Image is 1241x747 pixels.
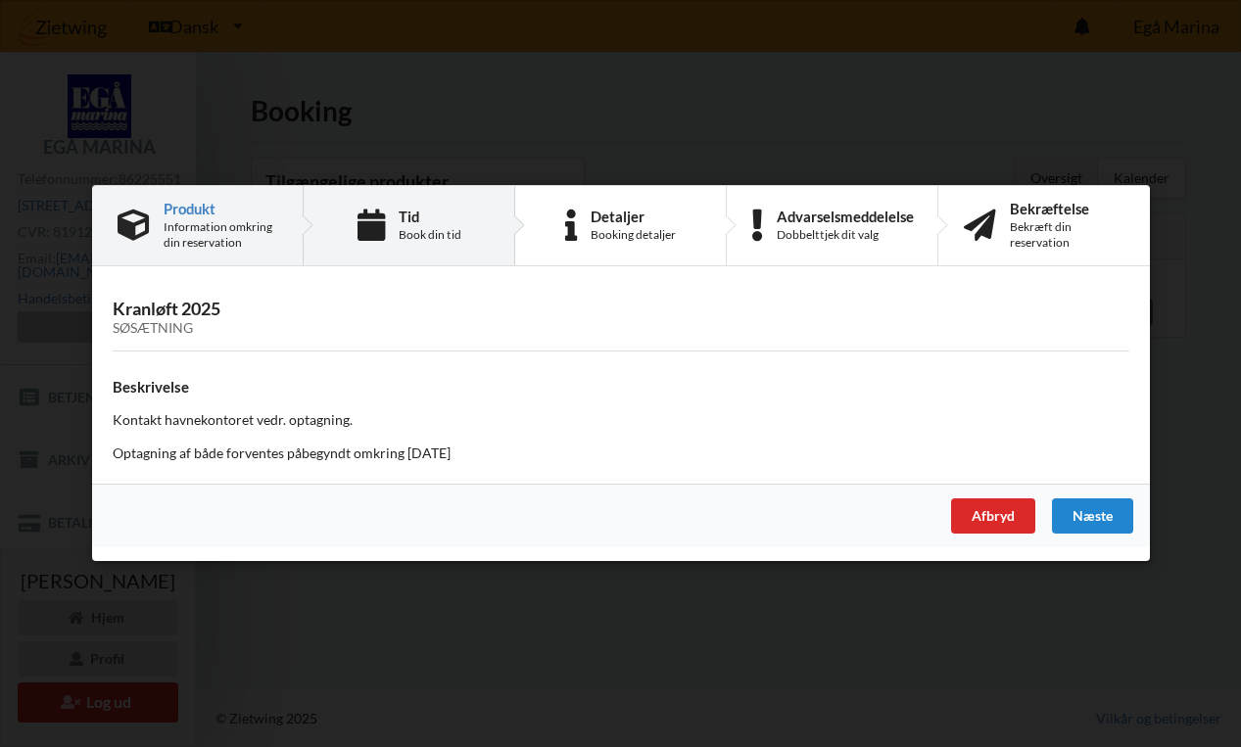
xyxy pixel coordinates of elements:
[1010,201,1124,216] div: Bekræftelse
[398,209,460,224] div: Tid
[591,209,676,224] div: Detaljer
[591,227,676,243] div: Booking detaljer
[113,299,1129,338] h3: Kranløft 2025
[398,227,460,243] div: Book din tid
[164,219,277,251] div: Information omkring din reservation
[1010,219,1124,251] div: Bekræft din reservation
[113,378,1129,397] h4: Beskrivelse
[113,411,1129,431] p: Kontakt havnekontoret vedr. optagning.
[776,227,913,243] div: Dobbelttjek dit valg
[164,201,277,216] div: Produkt
[113,444,1129,464] p: Optagning af både forventes påbegyndt omkring [DATE]
[950,499,1034,535] div: Afbryd
[1051,499,1132,535] div: Næste
[113,321,1129,338] div: Søsætning
[776,209,913,224] div: Advarselsmeddelelse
